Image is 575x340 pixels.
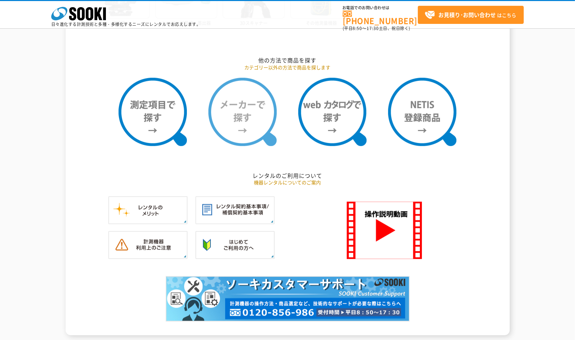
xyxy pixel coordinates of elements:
[88,179,488,186] p: 機器レンタルについてのご案内
[438,11,496,19] strong: お見積り･お問い合わせ
[388,78,456,146] img: NETIS登録商品
[347,202,422,259] img: SOOKI 操作説明動画
[195,231,275,259] img: はじめてご利用の方へ
[51,22,201,26] p: 日々進化する計測技術と多種・多様化するニーズにレンタルでお応えします。
[298,78,367,146] img: webカタログで探す
[195,252,275,258] a: はじめてご利用の方へ
[166,276,410,322] img: カスタマーサポート
[108,217,188,224] a: レンタルのメリット
[88,64,488,71] p: カテゴリー以外の方法で商品を探します
[195,217,275,224] a: レンタル契約基本事項／補償契約基本事項
[343,6,418,10] span: お電話でのお問い合わせは
[195,196,275,224] img: レンタル契約基本事項／補償契約基本事項
[108,231,188,259] img: 計測機器ご利用上のご注意
[108,252,188,258] a: 計測機器ご利用上のご注意
[208,78,277,146] img: メーカーで探す
[343,11,418,25] a: [PHONE_NUMBER]
[119,78,187,146] img: 測定項目で探す
[88,57,488,64] h2: 他の方法で商品を探す
[343,25,410,31] span: (平日 ～ 土日、祝日除く)
[425,10,516,20] span: はこちら
[367,25,379,31] span: 17:30
[108,196,188,224] img: レンタルのメリット
[353,25,362,31] span: 8:50
[88,172,488,179] h2: レンタルのご利用について
[418,6,524,24] a: お見積り･お問い合わせはこちら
